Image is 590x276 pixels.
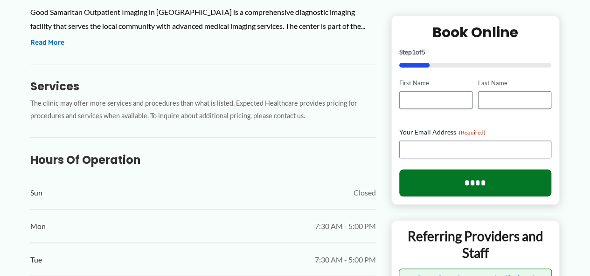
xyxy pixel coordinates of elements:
p: Referring Providers and Staff [399,228,552,262]
span: 5 [422,48,425,56]
span: 1 [412,48,416,56]
label: First Name [399,79,472,88]
span: Sun [30,186,42,200]
h3: Hours of Operation [30,153,376,167]
h2: Book Online [399,23,552,41]
h3: Services [30,79,376,94]
span: Tue [30,253,42,267]
button: Read More [30,37,64,48]
label: Last Name [478,79,551,88]
p: The clinic may offer more services and procedures than what is listed. Expected Healthcare provid... [30,97,376,122]
span: 7:30 AM - 5:00 PM [315,219,376,233]
div: Good Samaritan Outpatient Imaging in [GEOGRAPHIC_DATA] is a comprehensive diagnostic imaging faci... [30,5,376,33]
span: 7:30 AM - 5:00 PM [315,253,376,267]
span: Mon [30,219,46,233]
label: Your Email Address [399,128,552,137]
p: Step of [399,49,552,55]
span: (Required) [459,129,486,136]
span: Closed [354,186,376,200]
